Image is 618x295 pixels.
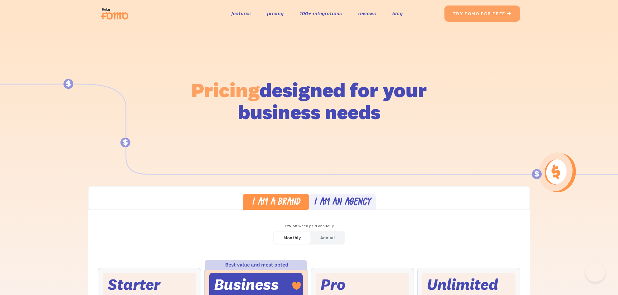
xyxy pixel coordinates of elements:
div: Unlimited [427,278,498,291]
div: Annual [320,233,335,243]
a: reviews [358,9,376,18]
a: blog [392,9,403,18]
div: Monthly [284,233,301,243]
div: Business [214,278,279,291]
a: try fomo for free [444,6,520,22]
span:  [507,11,512,17]
div: Pro [321,278,345,291]
iframe: Toggle Customer Support [586,263,605,282]
div: 17% off when paid annually [88,221,530,231]
div: I am an agency [314,198,371,207]
a: 100+ integrations [300,9,342,18]
a: pricing [267,9,284,18]
div: Starter [108,278,160,291]
div: I am a brand [252,198,300,207]
h1: designed for your business needs [191,79,427,123]
span: Pricing [191,77,260,102]
a: features [231,9,251,18]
